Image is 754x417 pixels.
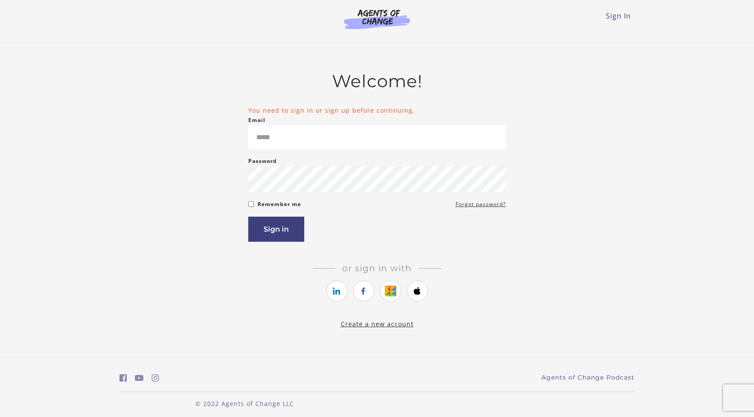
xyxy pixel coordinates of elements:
li: You need to sign in or sign up before continuing. [248,106,506,115]
a: https://www.youtube.com/c/AgentsofChangeTestPrepbyMeaganMitchell (Open in a new window) [135,372,144,384]
h2: Welcome! [248,71,506,92]
label: Email [248,115,265,125]
a: Sign In [606,11,631,21]
label: Remember me [258,199,301,210]
span: Or sign in with [335,263,419,273]
a: Agents of Change Podcast [541,373,635,382]
img: Agents of Change Logo [335,9,419,29]
p: © 2022 Agents of Change LLC [119,399,370,408]
a: https://courses.thinkific.com/users/auth/facebook?ss%5Breferral%5D=&ss%5Buser_return_to%5D=%2Fcou... [353,280,374,302]
button: Sign in [248,217,304,242]
i: https://www.youtube.com/c/AgentsofChangeTestPrepbyMeaganMitchell (Open in a new window) [135,374,144,382]
i: https://www.facebook.com/groups/aswbtestprep (Open in a new window) [119,374,127,382]
i: https://www.instagram.com/agentsofchangeprep/ (Open in a new window) [152,374,159,382]
a: https://www.facebook.com/groups/aswbtestprep (Open in a new window) [119,372,127,384]
label: Password [248,156,277,166]
a: Forgot password? [455,199,506,210]
a: https://courses.thinkific.com/users/auth/apple?ss%5Breferral%5D=&ss%5Buser_return_to%5D=%2Fcourse... [407,280,428,302]
a: https://www.instagram.com/agentsofchangeprep/ (Open in a new window) [152,372,159,384]
a: https://courses.thinkific.com/users/auth/linkedin?ss%5Breferral%5D=&ss%5Buser_return_to%5D=%2Fcou... [326,280,347,302]
a: Create a new account [341,320,414,328]
a: https://courses.thinkific.com/users/auth/google?ss%5Breferral%5D=&ss%5Buser_return_to%5D=%2Fcours... [380,280,401,302]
